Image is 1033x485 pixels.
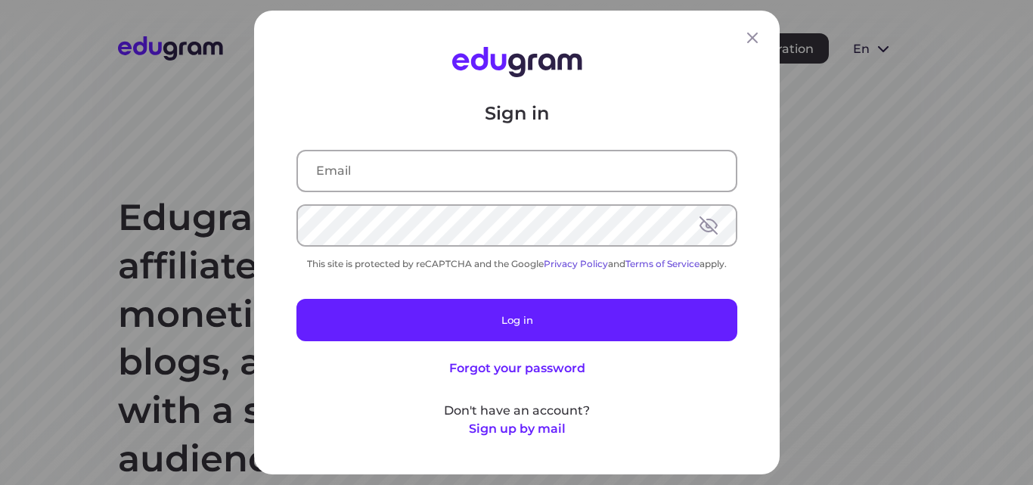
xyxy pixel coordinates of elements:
[296,402,737,420] p: Don't have an account?
[468,420,565,438] button: Sign up by mail
[296,299,737,341] button: Log in
[448,359,585,378] button: Forgot your password
[625,258,700,269] a: Terms of Service
[296,258,737,269] div: This site is protected by reCAPTCHA and the Google and apply.
[544,258,608,269] a: Privacy Policy
[296,101,737,126] p: Sign in
[451,47,582,77] img: Edugram Logo
[298,151,736,191] input: Email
